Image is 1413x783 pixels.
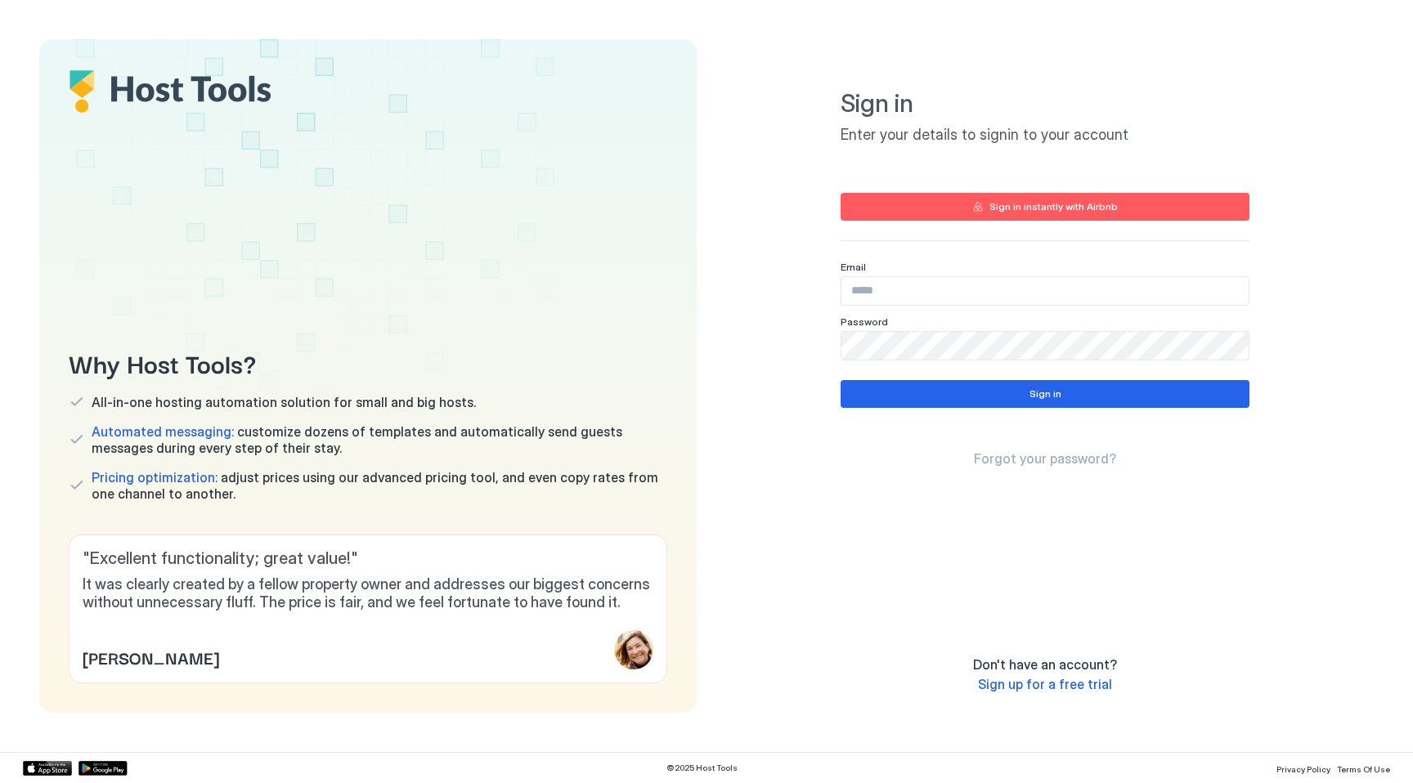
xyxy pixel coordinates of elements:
span: It was clearly created by a fellow property owner and addresses our biggest concerns without unne... [83,575,653,612]
div: Sign in [1029,387,1061,401]
input: Input Field [841,277,1249,305]
span: Sign in [841,88,1249,119]
span: Forgot your password? [974,450,1116,467]
span: © 2025 Host Tools [666,763,738,773]
span: [PERSON_NAME] [83,645,219,669]
span: Password [841,315,888,328]
a: Terms Of Use [1337,759,1390,776]
span: Pricing optimization: [92,469,218,485]
span: adjust prices using our advanced pricing tool, and even copy rates from one channel to another. [92,469,667,502]
span: customize dozens of templates and automatically send guests messages during every step of their s... [92,423,667,456]
a: Privacy Policy [1276,759,1330,776]
span: All-in-one hosting automation solution for small and big hosts. [92,394,476,410]
span: Terms Of Use [1337,764,1390,774]
button: Sign in [841,380,1249,408]
a: Google Play Store [78,761,128,776]
input: Input Field [841,332,1249,360]
a: App Store [23,761,72,776]
a: Forgot your password? [974,450,1116,468]
button: Sign in instantly with Airbnb [841,193,1249,221]
span: " Excellent functionality; great value! " [83,548,653,569]
span: Email [841,261,866,273]
div: Sign in instantly with Airbnb [989,199,1118,214]
span: Automated messaging: [92,423,234,440]
span: Why Host Tools? [69,344,667,381]
a: Sign up for a free trial [978,676,1112,693]
span: Privacy Policy [1276,764,1330,774]
span: Don't have an account? [973,656,1117,673]
span: Enter your details to signin to your account [841,126,1249,145]
div: profile [614,630,653,669]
